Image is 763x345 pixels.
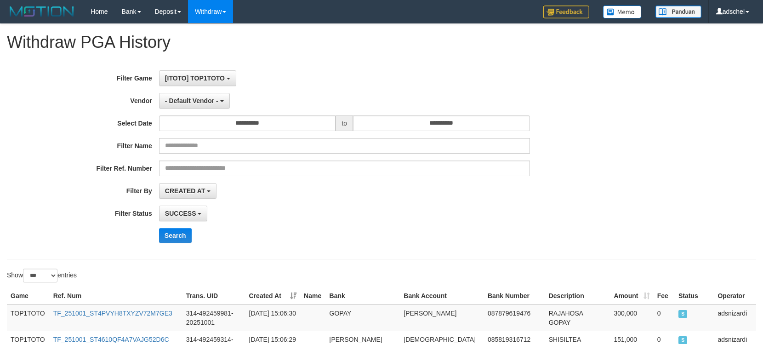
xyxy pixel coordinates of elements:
[400,287,484,305] th: Bank Account
[165,187,205,195] span: CREATED AT
[7,287,50,305] th: Game
[53,336,169,343] a: TF_251001_ST4610QF4A7VAJG52D6C
[714,305,756,331] td: adsnizardi
[484,287,545,305] th: Bank Number
[53,310,172,317] a: TF_251001_ST4PVYH8TXYZV72M7GE3
[336,115,353,131] span: to
[326,305,400,331] td: GOPAY
[610,287,654,305] th: Amount: activate to sort column ascending
[159,228,192,243] button: Search
[245,287,301,305] th: Created At: activate to sort column ascending
[678,310,688,318] span: SUCCESS
[543,6,589,18] img: Feedback.jpg
[7,5,77,18] img: MOTION_logo.png
[7,305,50,331] td: TOP1TOTO
[714,287,756,305] th: Operator
[165,97,218,104] span: - Default Vendor -
[165,210,196,217] span: SUCCESS
[655,6,701,18] img: panduan.png
[159,206,208,221] button: SUCCESS
[603,6,642,18] img: Button%20Memo.svg
[182,305,245,331] td: 314-492459981-20251001
[50,287,182,305] th: Ref. Num
[675,287,714,305] th: Status
[159,93,230,109] button: - Default Vendor -
[159,183,217,199] button: CREATED AT
[678,336,688,344] span: SUCCESS
[400,305,484,331] td: [PERSON_NAME]
[610,305,654,331] td: 300,000
[245,305,301,331] td: [DATE] 15:06:30
[484,305,545,331] td: 087879619476
[654,287,675,305] th: Fee
[545,305,610,331] td: RAJAHOSA GOPAY
[7,269,77,282] label: Show entries
[182,287,245,305] th: Trans. UID
[300,287,325,305] th: Name
[165,75,225,82] span: [ITOTO] TOP1TOTO
[545,287,610,305] th: Description
[23,269,57,282] select: Showentries
[326,287,400,305] th: Bank
[654,305,675,331] td: 0
[7,33,756,52] h1: Withdraw PGA History
[159,70,236,86] button: [ITOTO] TOP1TOTO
